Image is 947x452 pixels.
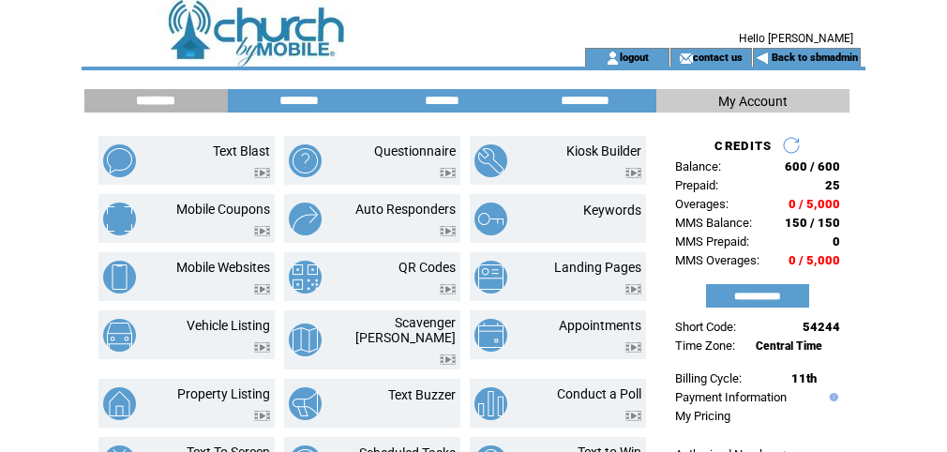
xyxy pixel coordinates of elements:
a: Mobile Websites [176,260,270,275]
a: contact us [693,51,743,63]
span: My Account [718,94,788,109]
span: Billing Cycle: [675,371,742,385]
img: property-listing.png [103,387,136,420]
a: Kiosk Builder [566,143,641,158]
img: kiosk-builder.png [474,144,507,177]
a: Vehicle Listing [187,318,270,333]
img: video.png [254,168,270,178]
img: contact_us_icon.gif [679,51,693,66]
span: 150 / 150 [785,216,840,230]
img: video.png [254,226,270,236]
span: Short Code: [675,320,736,334]
span: 0 / 5,000 [789,197,840,211]
img: auto-responders.png [289,203,322,235]
span: MMS Prepaid: [675,234,749,249]
span: 11th [791,371,817,385]
img: video.png [254,411,270,421]
img: conduct-a-poll.png [474,387,507,420]
span: 600 / 600 [785,159,840,173]
img: text-buzzer.png [289,387,322,420]
span: Overages: [675,197,729,211]
span: Time Zone: [675,339,735,353]
img: video.png [254,284,270,294]
a: Auto Responders [355,202,456,217]
img: video.png [440,226,456,236]
span: MMS Balance: [675,216,752,230]
a: Text Buzzer [388,387,456,402]
img: vehicle-listing.png [103,319,136,352]
img: help.gif [825,393,838,401]
a: Scavenger [PERSON_NAME] [355,315,456,345]
span: 54244 [803,320,840,334]
span: 0 / 5,000 [789,253,840,267]
a: Property Listing [177,386,270,401]
a: Landing Pages [554,260,641,275]
span: MMS Overages: [675,253,759,267]
img: keywords.png [474,203,507,235]
a: QR Codes [398,260,456,275]
img: video.png [440,284,456,294]
a: logout [620,51,649,63]
a: Mobile Coupons [176,202,270,217]
span: 25 [825,178,840,192]
img: video.png [254,342,270,353]
img: video.png [625,411,641,421]
span: Balance: [675,159,721,173]
a: Back to sbmadmin [772,52,858,64]
span: Prepaid: [675,178,718,192]
img: text-blast.png [103,144,136,177]
img: video.png [625,342,641,353]
img: account_icon.gif [606,51,620,66]
img: video.png [625,168,641,178]
img: landing-pages.png [474,261,507,294]
img: video.png [440,354,456,365]
span: Hello [PERSON_NAME] [739,32,853,45]
a: Text Blast [213,143,270,158]
span: Central Time [756,339,822,353]
img: video.png [440,168,456,178]
a: My Pricing [675,409,730,423]
a: Conduct a Poll [557,386,641,401]
img: mobile-coupons.png [103,203,136,235]
a: Questionnaire [374,143,456,158]
img: mobile-websites.png [103,261,136,294]
img: qr-codes.png [289,261,322,294]
img: scavenger-hunt.png [289,324,322,356]
a: Keywords [583,203,641,218]
a: Appointments [559,318,641,333]
a: Payment Information [675,390,787,404]
span: CREDITS [714,139,772,153]
img: questionnaire.png [289,144,322,177]
img: backArrow.gif [756,51,770,66]
img: appointments.png [474,319,507,352]
img: video.png [625,284,641,294]
span: 0 [833,234,840,249]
